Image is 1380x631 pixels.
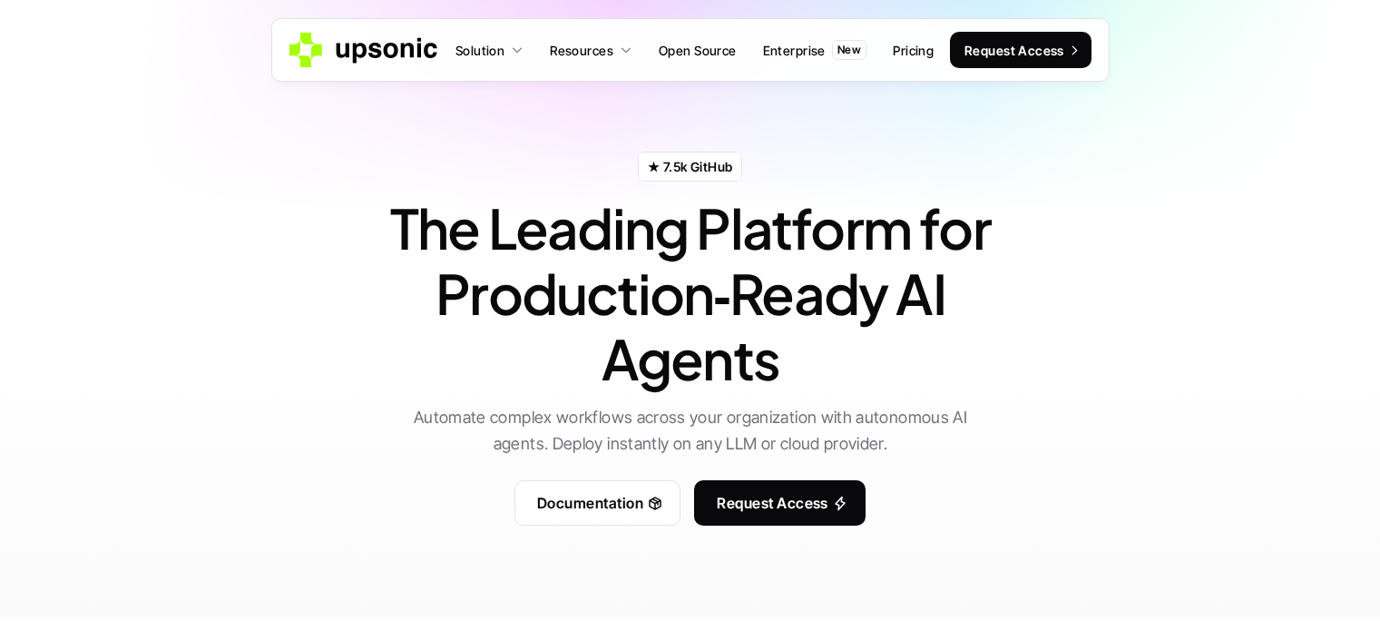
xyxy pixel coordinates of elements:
[837,44,861,56] p: New
[550,41,613,60] p: Resources
[752,34,878,66] a: EnterpriseNew
[648,34,748,66] a: Open Source
[893,41,934,60] p: Pricing
[514,480,680,526] a: Documentation
[648,157,732,176] p: ★ 7.5k GitHub
[964,41,1064,60] p: Request Access
[445,34,534,66] a: Solution
[950,32,1091,68] a: Request Access
[373,195,1008,391] h1: The Leading Platform for Production‑Ready AI Agents
[537,490,643,517] p: Documentation
[717,490,828,517] p: Request Access
[882,34,944,66] a: Pricing
[455,41,504,60] p: Solution
[694,480,866,526] a: Request Access
[396,405,985,458] p: Automate complex workflows across your organization with autonomous AI agents. Deploy instantly o...
[659,41,737,60] p: Open Source
[1318,569,1362,613] iframe: Intercom live chat
[763,41,826,60] p: Enterprise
